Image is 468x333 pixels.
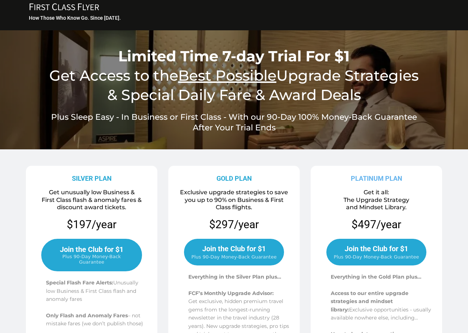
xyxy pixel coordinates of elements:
span: Join the Club for $1 [60,245,123,254]
p: $197/year [28,217,155,231]
span: Plus 90-Day Money-Back Guarantee [49,254,134,265]
h3: How Those Who Know Go. Since [DATE]. [29,15,440,21]
span: Unusually low Business & First Class flash and anomaly fares [46,279,138,302]
u: Best Possible [178,66,276,84]
span: Limited Time 7-day Trial For $1 [118,47,350,65]
a: Join the Club for $1 Plus 90-Day Money-Back Guarantee [41,239,142,271]
span: Get it all: [364,189,389,196]
span: Join the Club for $1 [345,244,408,253]
span: Only Flash and Anomaly Fares [46,312,128,319]
span: After Your Trial Ends [193,123,276,133]
span: & Special Daily Fare & Award Deals [107,86,361,104]
span: Special Flash Fare Alerts: [46,279,113,286]
span: FCF’s Monthly Upgrade Advisor: [188,290,274,296]
a: Join the Club for $1 Plus 90-Day Money-Back Guarantee [326,239,426,265]
strong: PLATINUM PLAN [351,175,402,182]
span: Plus 90-Day Money-Back Guarantee [334,254,419,260]
span: Exclusive opportunities - usually available nowhere else, including... [331,306,431,321]
span: Access to our entire upgrade strategies and mindset library: [331,290,408,313]
span: Everything in the Gold Plan plus… [331,273,421,280]
span: The Upgrade Strategy [344,196,409,203]
span: Plus 90-Day Money-Back Guarantee [191,254,276,260]
span: Get unusually low Business & [49,189,135,196]
span: Join the Club for $1 [202,244,266,253]
strong: SILVER PLAN [72,175,112,182]
span: Get Access to the Upgrade Strategies [49,66,419,84]
span: Plus Sleep Easy - In Business or First Class - With our 90-Day 100% Money-Back Guarantee [51,112,417,122]
span: and Mindset Library. [346,204,407,211]
span: Everything in the Silver Plan plus… [188,273,281,280]
span: Exclusive upgrade strategies to save you up to 90% on Business & First Class flights. [180,189,288,211]
p: $497/year [352,217,401,231]
a: Join the Club for $1 Plus 90-Day Money-Back Guarantee [184,239,284,265]
strong: GOLD PLAN [216,175,252,182]
p: $297/year [209,217,259,231]
span: First Class flash & anomaly fares & discount award tickets. [42,196,142,211]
